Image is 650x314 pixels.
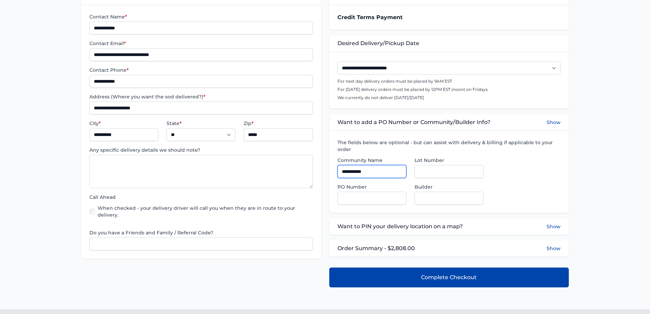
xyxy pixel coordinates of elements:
div: Desired Delivery/Pickup Date [329,35,569,52]
label: Any specific delivery details we should note? [89,147,313,153]
label: City [89,120,158,127]
button: Complete Checkout [329,268,569,287]
label: Builder [415,183,483,190]
label: Do you have a Friends and Family / Referral Code? [89,229,313,236]
label: When checked - your delivery driver will call you when they are in route to your delivery. [98,205,313,218]
label: Contact Phone [89,67,313,73]
label: Zip [244,120,313,127]
label: PO Number [337,183,406,190]
label: The fields below are optional - but can assist with delivery & billing if applicable to your order [337,139,561,153]
button: Show [547,222,561,231]
label: Contact Name [89,13,313,20]
span: Order Summary - $2,808.00 [337,244,415,252]
label: Community Name [337,157,406,164]
span: Want to PIN your delivery location on a map? [337,222,463,231]
p: For [DATE] delivery orders must be placed by 12PM EST (noon) on Fridays. [337,87,561,92]
strong: Credit Terms Payment [337,14,403,21]
label: Contact Email [89,40,313,47]
p: We currently do not deliver [DATE]/[DATE] [337,95,561,100]
span: Complete Checkout [421,273,477,282]
label: State [167,120,235,127]
label: Address (Where you want the sod delivered?) [89,93,313,100]
button: Show [547,245,561,252]
label: Lot Number [415,157,483,164]
span: Want to add a PO Number or Community/Builder Info? [337,118,490,126]
label: Call Ahead [89,194,313,201]
p: For next day delivery orders must be placed by 9AM EST [337,79,561,84]
button: Show [547,118,561,126]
